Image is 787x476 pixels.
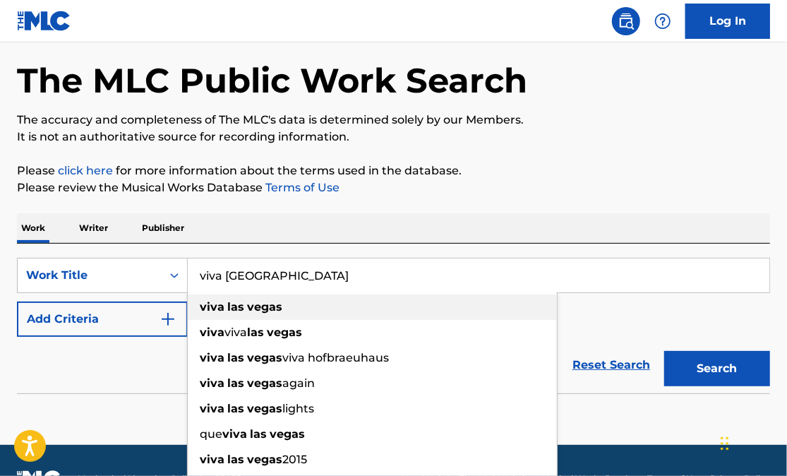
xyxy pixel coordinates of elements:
[17,129,770,145] p: It is not an authoritative source for recording information.
[222,427,247,441] strong: viva
[282,453,307,466] span: 2015
[75,213,112,243] p: Writer
[26,267,153,284] div: Work Title
[247,453,282,466] strong: vegas
[17,302,188,337] button: Add Criteria
[17,213,49,243] p: Work
[247,376,282,390] strong: vegas
[282,402,314,415] span: lights
[17,112,770,129] p: The accuracy and completeness of The MLC's data is determined solely by our Members.
[227,453,244,466] strong: las
[17,179,770,196] p: Please review the Musical Works Database
[17,11,71,31] img: MLC Logo
[618,13,635,30] img: search
[270,427,305,441] strong: vegas
[227,402,244,415] strong: las
[649,7,677,35] div: Help
[200,376,224,390] strong: viva
[263,181,340,194] a: Terms of Use
[721,422,729,465] div: Drag
[224,326,247,339] span: viva
[200,351,224,364] strong: viva
[200,427,222,441] span: que
[227,300,244,314] strong: las
[250,427,267,441] strong: las
[247,402,282,415] strong: vegas
[247,326,264,339] strong: las
[227,376,244,390] strong: las
[200,300,224,314] strong: viva
[664,351,770,386] button: Search
[17,162,770,179] p: Please for more information about the terms used in the database.
[138,213,188,243] p: Publisher
[612,7,640,35] a: Public Search
[58,164,113,177] a: click here
[654,13,671,30] img: help
[247,300,282,314] strong: vegas
[227,351,244,364] strong: las
[200,326,224,339] strong: viva
[17,258,770,393] form: Search Form
[565,350,657,381] a: Reset Search
[282,351,389,364] span: viva hofbraeuhaus
[685,4,770,39] a: Log In
[17,59,527,102] h1: The MLC Public Work Search
[716,408,787,476] iframe: Chat Widget
[267,326,302,339] strong: vegas
[247,351,282,364] strong: vegas
[160,311,176,328] img: 9d2ae6d4665cec9f34b9.svg
[200,402,224,415] strong: viva
[282,376,315,390] span: again
[200,453,224,466] strong: viva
